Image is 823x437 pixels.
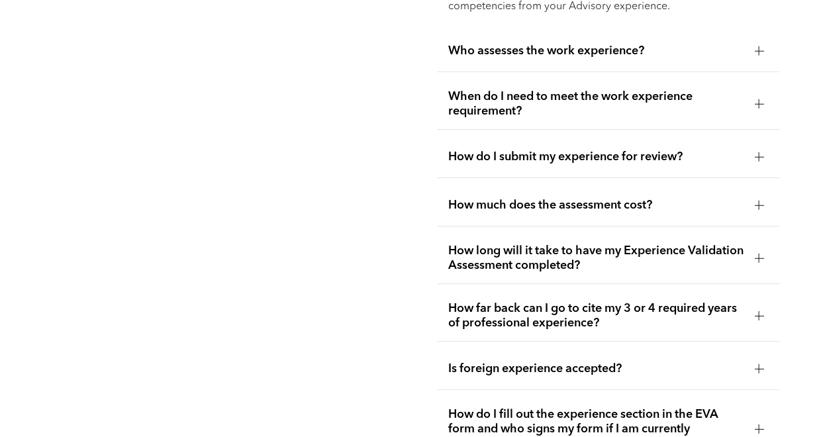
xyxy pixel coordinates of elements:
[448,362,744,376] span: Is foreign experience accepted?
[448,198,744,213] span: How much does the assessment cost?
[448,89,744,119] span: When do I need to meet the work experience requirement?
[448,244,744,273] span: How long will it take to have my Experience Validation Assessment completed?
[448,44,744,58] span: Who assesses the work experience?
[448,150,744,164] span: How do I submit my experience for review?
[448,301,744,330] span: How far back can I go to cite my 3 or 4 required years of professional experience?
